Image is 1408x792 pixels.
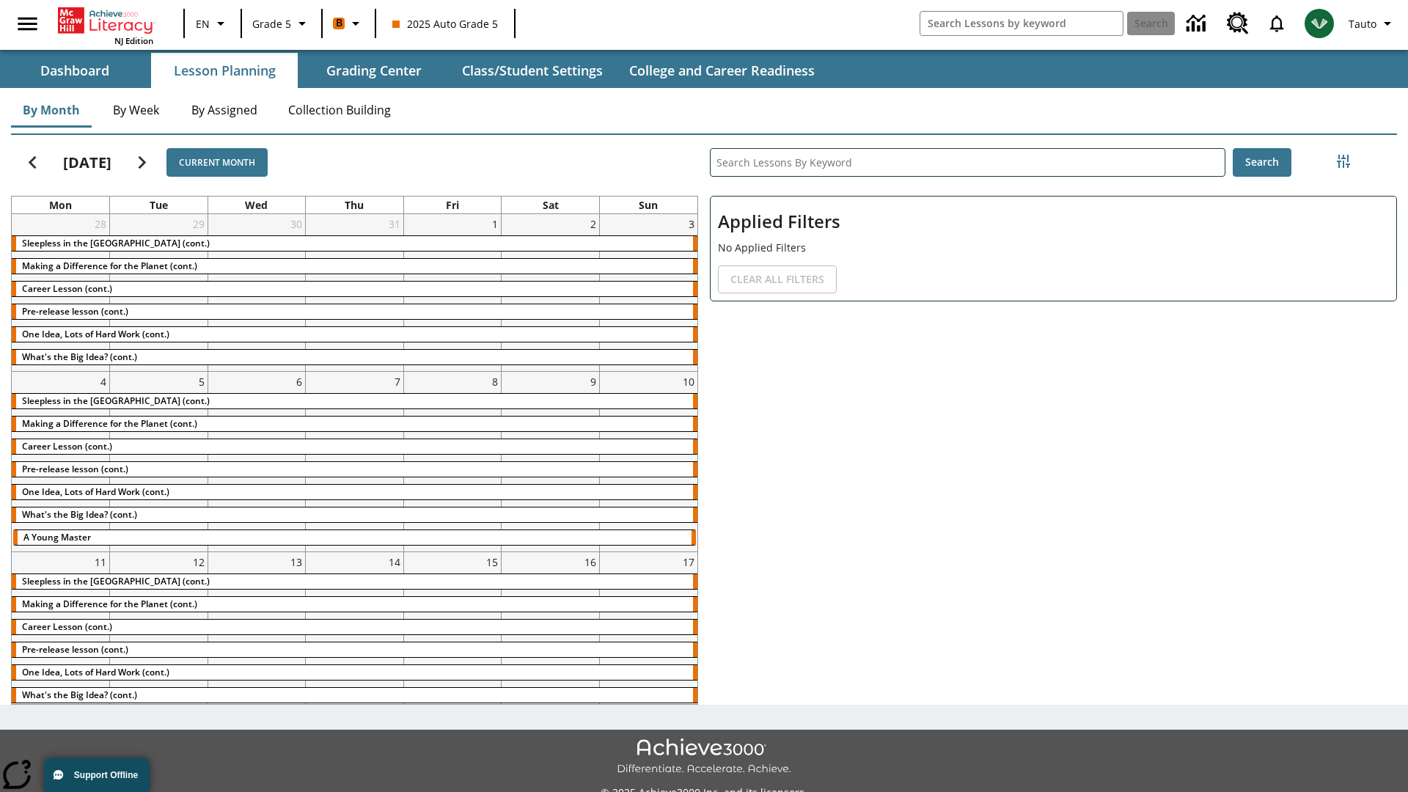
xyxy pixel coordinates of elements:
span: Career Lesson (cont.) [22,620,112,633]
div: A Young Master [13,530,696,545]
a: Tuesday [147,197,171,213]
a: August 8, 2025 [489,372,501,392]
td: August 17, 2025 [599,552,697,710]
span: Pre-release lesson (cont.) [22,463,128,475]
div: Career Lesson (cont.) [12,439,697,454]
span: Sleepless in the Animal Kingdom (cont.) [22,575,210,587]
a: August 1, 2025 [489,214,501,234]
div: Home [58,4,153,46]
button: By Assigned [180,92,269,128]
button: Class/Student Settings [450,53,615,88]
td: August 4, 2025 [12,372,110,552]
a: August 16, 2025 [582,552,599,572]
div: Search [698,129,1397,705]
td: August 3, 2025 [599,214,697,372]
span: Support Offline [74,770,138,780]
span: Pre-release lesson (cont.) [22,643,128,656]
a: Notifications [1258,4,1296,43]
td: August 9, 2025 [502,372,600,552]
span: A Young Master [23,531,91,543]
a: July 31, 2025 [386,214,403,234]
div: One Idea, Lots of Hard Work (cont.) [12,665,697,680]
span: Sleepless in the Animal Kingdom (cont.) [22,395,210,407]
a: Sunday [636,197,661,213]
div: Pre-release lesson (cont.) [12,642,697,657]
div: One Idea, Lots of Hard Work (cont.) [12,327,697,342]
td: August 13, 2025 [208,552,306,710]
td: July 28, 2025 [12,214,110,372]
div: Applied Filters [710,196,1397,301]
a: Monday [46,197,75,213]
input: search field [920,12,1123,35]
div: Pre-release lesson (cont.) [12,462,697,477]
a: Data Center [1178,4,1218,44]
div: Making a Difference for the Planet (cont.) [12,597,697,612]
button: Previous [14,144,51,181]
button: By Week [99,92,172,128]
a: Wednesday [242,197,271,213]
td: August 6, 2025 [208,372,306,552]
a: August 9, 2025 [587,372,599,392]
td: August 1, 2025 [403,214,502,372]
button: By Month [11,92,92,128]
button: Next [123,144,161,181]
span: Making a Difference for the Planet (cont.) [22,417,197,430]
a: August 7, 2025 [392,372,403,392]
span: NJ Edition [114,35,153,46]
a: August 13, 2025 [287,552,305,572]
td: July 29, 2025 [110,214,208,372]
td: August 12, 2025 [110,552,208,710]
a: August 4, 2025 [98,372,109,392]
td: July 30, 2025 [208,214,306,372]
span: Career Lesson (cont.) [22,282,112,295]
td: August 10, 2025 [599,372,697,552]
img: Achieve3000 Differentiate Accelerate Achieve [617,738,791,776]
span: Sleepless in the Animal Kingdom (cont.) [22,237,210,249]
td: July 31, 2025 [306,214,404,372]
span: B [336,14,342,32]
div: Sleepless in the Animal Kingdom (cont.) [12,236,697,251]
span: Making a Difference for the Planet (cont.) [22,260,197,272]
button: Profile/Settings [1343,10,1402,37]
div: Career Lesson (cont.) [12,282,697,296]
span: Making a Difference for the Planet (cont.) [22,598,197,610]
div: Pre-release lesson (cont.) [12,304,697,319]
button: Current Month [166,148,268,177]
a: August 6, 2025 [293,372,305,392]
span: One Idea, Lots of Hard Work (cont.) [22,485,169,498]
p: No Applied Filters [718,240,1389,255]
img: avatar image [1305,9,1334,38]
a: Friday [443,197,462,213]
a: August 10, 2025 [680,372,697,392]
span: Career Lesson (cont.) [22,440,112,452]
button: Support Offline [44,758,150,792]
a: Thursday [342,197,367,213]
h2: [DATE] [63,154,111,172]
button: Grade: Grade 5, Select a grade [246,10,317,37]
button: Search [1233,148,1291,177]
div: What's the Big Idea? (cont.) [12,507,697,522]
span: Pre-release lesson (cont.) [22,305,128,318]
div: Making a Difference for the Planet (cont.) [12,417,697,431]
button: Collection Building [276,92,403,128]
div: Sleepless in the Animal Kingdom (cont.) [12,394,697,408]
button: Lesson Planning [151,53,298,88]
td: August 11, 2025 [12,552,110,710]
a: Resource Center, Will open in new tab [1218,4,1258,43]
div: Career Lesson (cont.) [12,620,697,634]
a: August 11, 2025 [92,552,109,572]
span: One Idea, Lots of Hard Work (cont.) [22,666,169,678]
h2: Applied Filters [718,204,1389,240]
td: August 16, 2025 [502,552,600,710]
a: August 2, 2025 [587,214,599,234]
div: Sleepless in the Animal Kingdom (cont.) [12,574,697,589]
div: One Idea, Lots of Hard Work (cont.) [12,485,697,499]
td: August 8, 2025 [403,372,502,552]
span: One Idea, Lots of Hard Work (cont.) [22,328,169,340]
a: July 30, 2025 [287,214,305,234]
span: Grade 5 [252,16,291,32]
a: August 14, 2025 [386,552,403,572]
td: August 14, 2025 [306,552,404,710]
button: Filters Side menu [1329,147,1358,176]
span: 2025 Auto Grade 5 [392,16,498,32]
